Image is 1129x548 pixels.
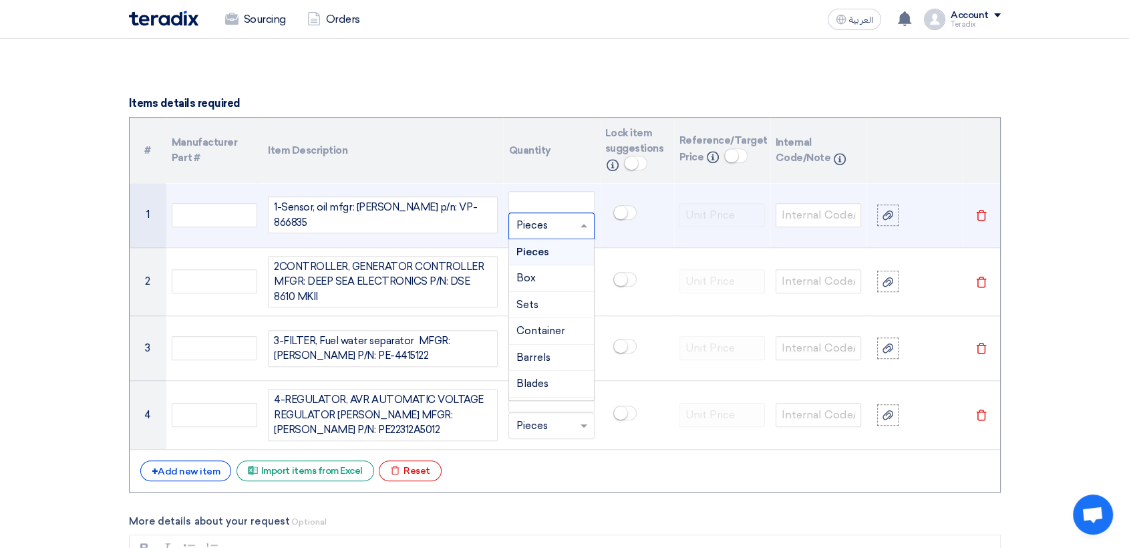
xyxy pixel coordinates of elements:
span: العربية [849,15,873,25]
div: Add new item [140,460,232,481]
th: Quantity [503,118,599,183]
input: Model Number [172,269,257,293]
span: Optional [291,517,327,527]
input: Model Number [172,403,257,427]
div: Name [268,196,498,233]
td: 2 [130,247,166,316]
input: Internal Code/Note [776,269,861,293]
a: Sourcing [214,5,297,34]
span: Reference/Target Price [679,134,768,163]
button: العربية [828,9,881,30]
input: Internal Code/Note [776,203,861,227]
div: Account [951,10,989,21]
span: Box [516,272,535,284]
span: Container [516,325,564,337]
input: Model Number [172,203,257,227]
img: Teradix logo [129,11,198,26]
div: Name [268,256,498,308]
span: Barrels [516,352,550,364]
div: Open chat [1073,495,1113,535]
th: Manufacturer Part # [166,118,263,183]
div: Teradix [951,21,1001,28]
td: 1 [130,183,166,248]
input: Amount [508,191,594,213]
label: More details about your request [129,514,1001,529]
span: + [152,465,158,478]
td: 4 [130,381,166,450]
div: Reset [379,460,442,481]
input: Amount [508,391,594,412]
input: Internal Code/Note [776,336,861,360]
span: Pieces [516,246,548,258]
div: Name [268,389,498,441]
input: Unit Price [679,203,765,227]
div: Name [268,330,498,367]
span: Lock item suggestions [605,127,664,154]
th: Item Description [263,118,503,183]
input: Unit Price [679,403,765,427]
label: Items details required [129,96,240,112]
span: Internal Code/Note [776,136,831,164]
td: 3 [130,316,166,381]
a: Orders [297,5,371,34]
input: Unit Price [679,269,765,293]
span: Blades [516,378,548,390]
div: Import items from Excel [236,460,374,481]
th: Serial Number [130,118,166,183]
input: Unit Price [679,336,765,360]
input: Internal Code/Note [776,403,861,427]
span: Sets [516,299,538,311]
input: Model Number [172,336,257,360]
img: profile_test.png [924,9,945,30]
